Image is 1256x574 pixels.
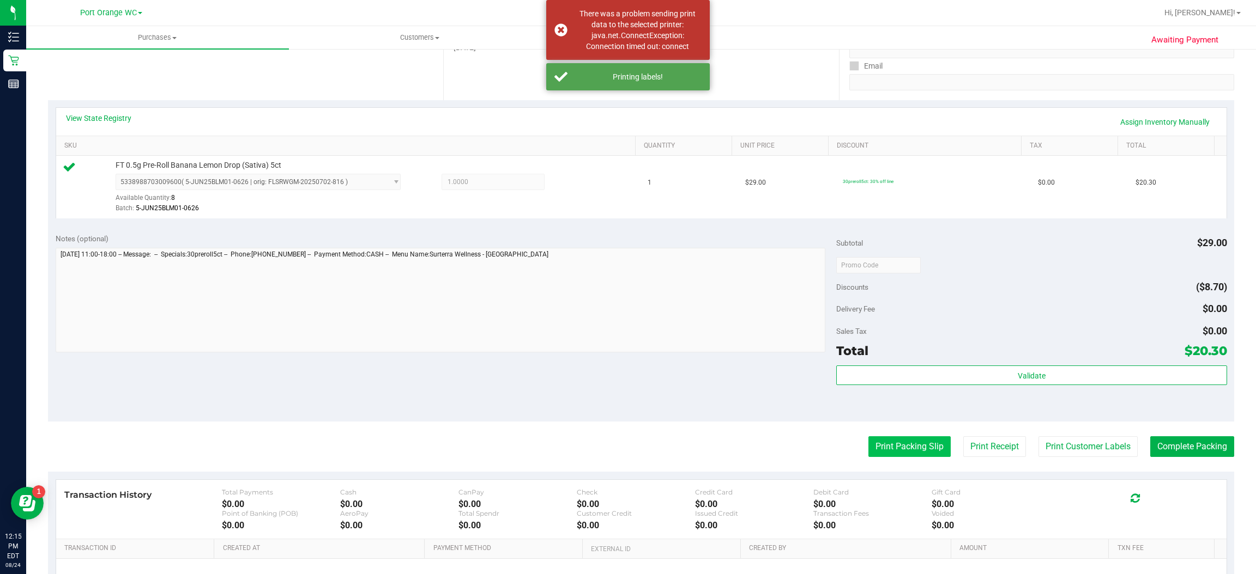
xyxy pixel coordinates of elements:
[745,178,766,188] span: $29.00
[932,520,1050,530] div: $0.00
[648,178,651,188] span: 1
[8,78,19,89] inline-svg: Reports
[836,327,867,335] span: Sales Tax
[836,277,868,297] span: Discounts
[64,142,631,150] a: SKU
[289,33,551,42] span: Customers
[136,204,199,212] span: 5-JUN25BLM01-0626
[1196,281,1227,292] span: ($8.70)
[340,488,458,496] div: Cash
[582,539,740,559] th: External ID
[695,509,813,517] div: Issued Credit
[959,544,1104,553] a: Amount
[813,509,932,517] div: Transaction Fees
[843,179,893,184] span: 30preroll5ct: 30% off line
[932,488,1050,496] div: Gift Card
[458,509,577,517] div: Total Spendr
[56,234,108,243] span: Notes (optional)
[932,509,1050,517] div: Voided
[836,304,875,313] span: Delivery Fee
[573,8,702,52] div: There was a problem sending print data to the selected printer: java.net.ConnectException: Connec...
[695,499,813,509] div: $0.00
[749,544,947,553] a: Created By
[289,26,552,49] a: Customers
[5,532,21,561] p: 12:15 PM EDT
[836,365,1227,385] button: Validate
[222,520,340,530] div: $0.00
[1018,371,1046,380] span: Validate
[837,142,1017,150] a: Discount
[1203,325,1227,337] span: $0.00
[813,499,932,509] div: $0.00
[813,520,932,530] div: $0.00
[340,509,458,517] div: AeroPay
[11,487,44,520] iframe: Resource center
[116,204,134,212] span: Batch:
[116,160,281,170] span: FT 0.5g Pre-Roll Banana Lemon Drop (Sativa) 5ct
[740,142,824,150] a: Unit Price
[26,33,289,42] span: Purchases
[223,544,421,553] a: Created At
[868,436,951,457] button: Print Packing Slip
[577,520,695,530] div: $0.00
[26,26,289,49] a: Purchases
[66,113,131,124] a: View State Registry
[836,343,868,358] span: Total
[340,499,458,509] div: $0.00
[836,239,863,247] span: Subtotal
[116,190,416,211] div: Available Quantity:
[849,58,883,74] label: Email
[573,71,702,82] div: Printing labels!
[644,142,727,150] a: Quantity
[836,257,921,273] input: Promo Code
[32,485,45,498] iframe: Resource center unread badge
[963,436,1026,457] button: Print Receipt
[1197,237,1227,248] span: $29.00
[577,499,695,509] div: $0.00
[695,520,813,530] div: $0.00
[1126,142,1210,150] a: Total
[813,488,932,496] div: Debit Card
[1038,436,1138,457] button: Print Customer Labels
[433,544,578,553] a: Payment Method
[8,32,19,42] inline-svg: Inventory
[64,544,210,553] a: Transaction ID
[1185,343,1227,358] span: $20.30
[932,499,1050,509] div: $0.00
[80,8,137,17] span: Port Orange WC
[577,509,695,517] div: Customer Credit
[458,499,577,509] div: $0.00
[340,520,458,530] div: $0.00
[458,520,577,530] div: $0.00
[1150,436,1234,457] button: Complete Packing
[222,488,340,496] div: Total Payments
[1118,544,1210,553] a: Txn Fee
[222,499,340,509] div: $0.00
[8,55,19,66] inline-svg: Retail
[849,42,1234,58] input: Format: (999) 999-9999
[1136,178,1156,188] span: $20.30
[222,509,340,517] div: Point of Banking (POB)
[5,561,21,569] p: 08/24
[1164,8,1235,17] span: Hi, [PERSON_NAME]!
[695,488,813,496] div: Credit Card
[1113,113,1217,131] a: Assign Inventory Manually
[1203,303,1227,314] span: $0.00
[458,488,577,496] div: CanPay
[1030,142,1113,150] a: Tax
[577,488,695,496] div: Check
[1151,34,1218,46] span: Awaiting Payment
[1038,178,1055,188] span: $0.00
[171,194,175,201] span: 8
